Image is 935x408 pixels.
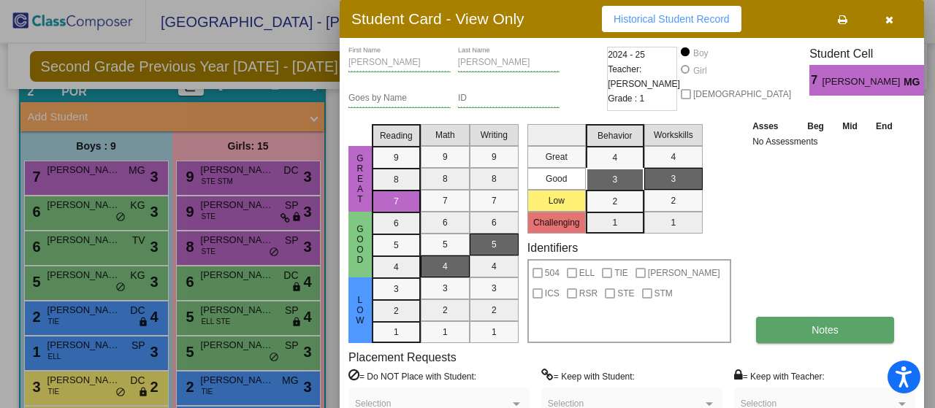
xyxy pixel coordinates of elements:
h3: Student Card - View Only [351,9,524,28]
span: Notes [812,324,839,336]
label: Placement Requests [348,350,457,364]
span: [PERSON_NAME] [823,74,904,90]
button: Historical Student Record [602,6,741,32]
span: 2024 - 25 [608,47,645,62]
th: Beg [798,118,833,134]
th: End [866,118,901,134]
input: goes by name [348,93,451,104]
span: TIE [614,264,628,282]
span: STE [617,285,634,302]
th: Mid [833,118,866,134]
th: Asses [749,118,798,134]
span: Teacher: [PERSON_NAME] [608,62,680,91]
span: RSR [579,285,598,302]
span: ICS [545,285,560,302]
label: = Do NOT Place with Student: [348,369,476,383]
span: STM [654,285,673,302]
td: No Assessments [749,134,902,149]
span: [PERSON_NAME] [648,264,720,282]
span: MG [904,74,924,90]
label: Identifiers [527,241,578,255]
div: Girl [692,64,707,77]
span: 504 [545,264,560,282]
span: ELL [579,264,595,282]
span: Great [354,153,367,204]
span: 7 [809,72,822,89]
label: = Keep with Teacher: [734,369,825,383]
span: Historical Student Record [614,13,730,25]
span: Low [354,295,367,326]
span: Good [354,224,367,265]
div: Boy [692,47,709,60]
span: Grade : 1 [608,91,644,106]
span: [DEMOGRAPHIC_DATA] [693,85,791,103]
label: = Keep with Student: [541,369,635,383]
button: Notes [756,317,894,343]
